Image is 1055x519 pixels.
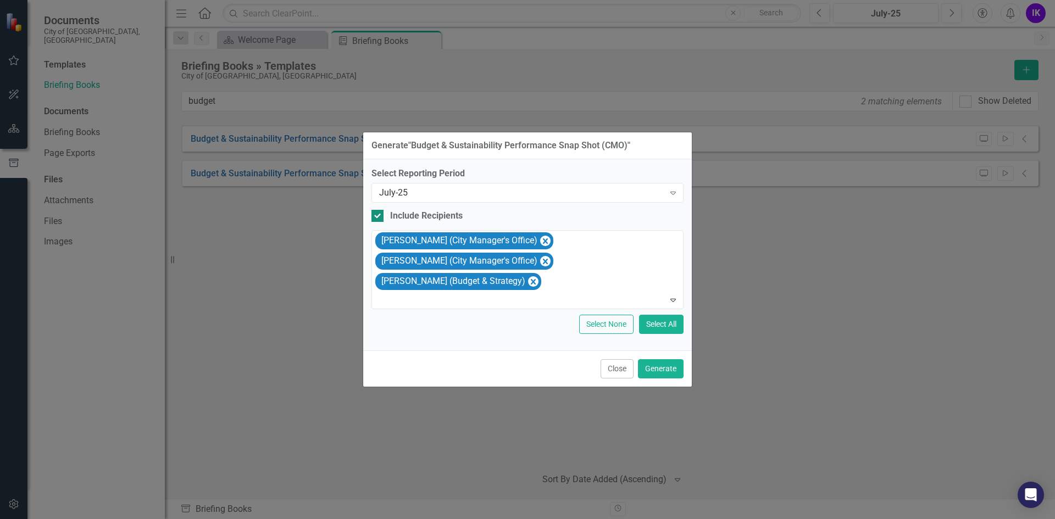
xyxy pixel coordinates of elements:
[371,141,630,150] div: Generate " Budget & Sustainability Performance Snap Shot (CMO) "
[601,359,634,378] button: Close
[540,236,551,246] div: Remove Lisa Hreso (City Manager's Office)
[379,186,664,199] div: July-25
[540,256,551,266] div: Remove Karyn Komroff (City Manager's Office)
[378,274,527,289] div: [PERSON_NAME] (Budget & Strategy)
[378,233,539,249] div: [PERSON_NAME] (City Manager's Office)
[528,276,538,287] div: Remove Ileana Kyriakides (Budget & Strategy)
[1018,482,1044,508] div: Open Intercom Messenger
[371,168,684,180] label: Select Reporting Period
[638,359,684,378] button: Generate
[639,315,684,334] button: Select All
[579,315,634,334] button: Select None
[378,253,539,269] div: [PERSON_NAME] (City Manager's Office)
[390,210,463,222] div: Include Recipients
